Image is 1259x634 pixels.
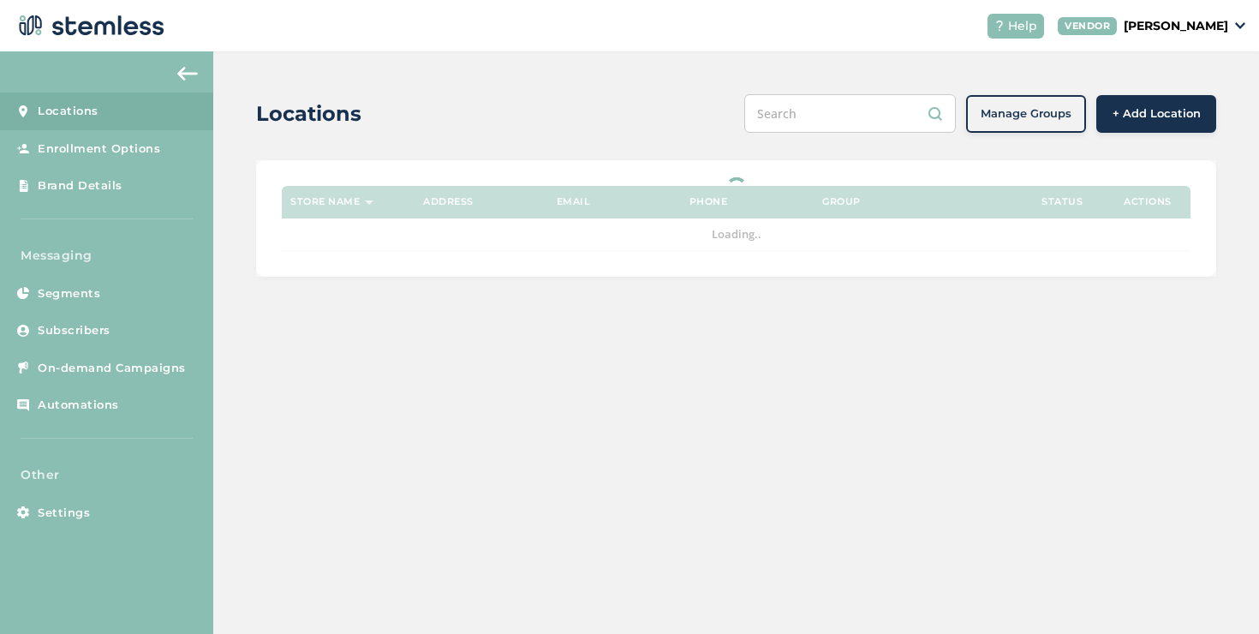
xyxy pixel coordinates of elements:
img: icon-arrow-back-accent-c549486e.svg [177,67,198,81]
span: On-demand Campaigns [38,360,186,377]
span: Locations [38,103,98,120]
p: [PERSON_NAME] [1124,17,1228,35]
div: VENDOR [1058,17,1117,35]
span: Help [1008,17,1037,35]
span: + Add Location [1113,105,1201,123]
button: Manage Groups [966,95,1086,133]
span: Settings [38,505,90,522]
h2: Locations [256,99,361,129]
iframe: Chat Widget [1173,552,1259,634]
span: Brand Details [38,177,122,194]
img: icon-help-white-03924b79.svg [994,21,1005,31]
span: Subscribers [38,322,110,339]
span: Manage Groups [981,105,1071,123]
img: logo-dark-0685b13c.svg [14,9,164,43]
img: icon_down-arrow-small-66adaf34.svg [1235,22,1245,29]
button: + Add Location [1096,95,1216,133]
span: Enrollment Options [38,141,160,158]
input: Search [744,94,956,133]
span: Segments [38,285,100,302]
span: Automations [38,397,119,414]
